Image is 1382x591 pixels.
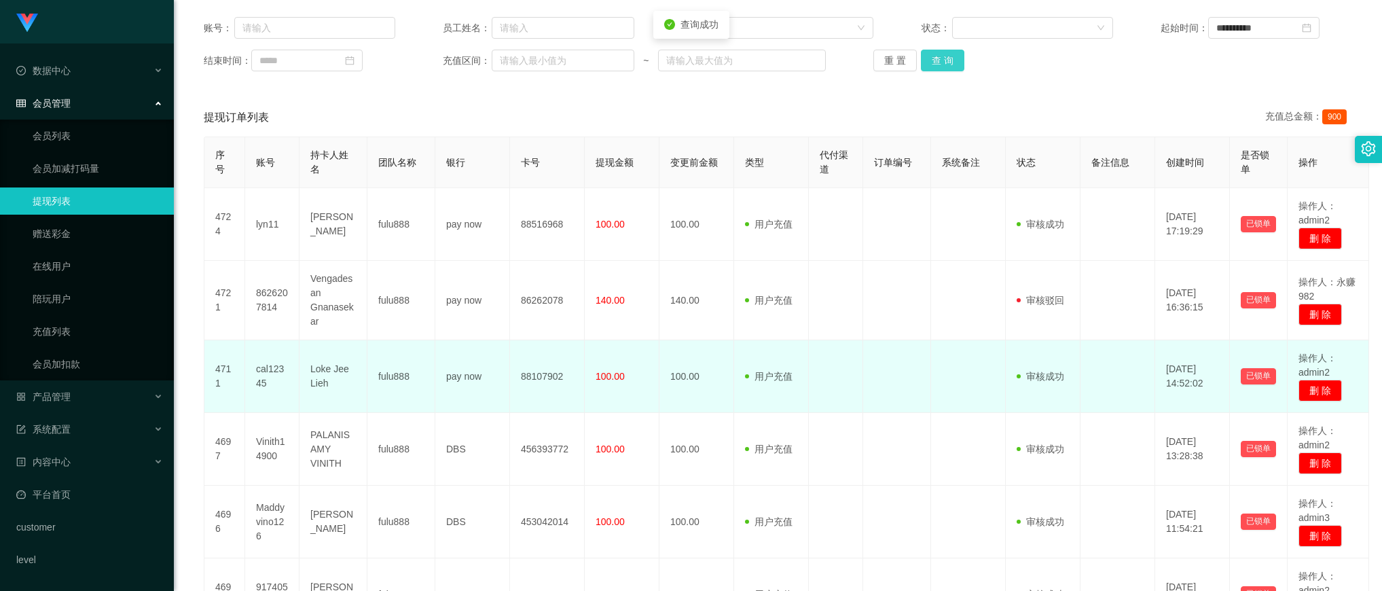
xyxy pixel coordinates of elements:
span: 银行 [446,157,465,168]
td: [PERSON_NAME] [299,486,367,558]
span: 起始时间： [1161,21,1208,35]
button: 已锁单 [1241,292,1276,308]
td: DBS [435,486,510,558]
i: 图标: form [16,425,26,434]
span: 用户充值 [745,219,793,230]
span: 审核成功 [1017,219,1064,230]
td: Loke Jee Lieh [299,340,367,413]
span: 状态 [1017,157,1036,168]
td: 86262078 [510,261,585,340]
span: 产品管理 [16,391,71,402]
span: 审核成功 [1017,516,1064,527]
span: 创建时间 [1166,157,1204,168]
span: 100.00 [596,444,625,454]
td: pay now [435,261,510,340]
span: 操作人：永赚982 [1298,276,1356,302]
span: 会员管理 [16,98,71,109]
span: 查询成功 [680,19,719,30]
td: [DATE] 14:52:02 [1155,340,1230,413]
span: 100.00 [596,516,625,527]
td: 100.00 [659,486,734,558]
td: pay now [435,340,510,413]
span: 订单编号 [874,157,912,168]
a: 会员加减打码量 [33,155,163,182]
span: ~ [634,54,658,68]
span: 提现金额 [596,157,634,168]
i: 图标: down [1097,24,1105,33]
td: [PERSON_NAME] [299,188,367,261]
span: 用户充值 [745,295,793,306]
i: 图标: check-circle-o [16,66,26,75]
td: PALANISAMY VINITH [299,413,367,486]
td: cal12345 [245,340,299,413]
input: 请输入 [492,17,634,39]
span: 用户充值 [745,516,793,527]
a: level [16,546,163,573]
button: 查 询 [921,50,964,71]
span: 结束时间： [204,54,251,68]
td: 456393772 [510,413,585,486]
input: 请输入最大值为 [658,50,826,71]
td: DBS [435,413,510,486]
a: 充值列表 [33,318,163,345]
a: customer [16,514,163,541]
td: fulu888 [367,340,435,413]
td: fulu888 [367,188,435,261]
span: 140.00 [596,295,625,306]
button: 删 除 [1298,304,1342,325]
a: 图标: dashboard平台首页 [16,481,163,508]
a: 赠送彩金 [33,220,163,247]
span: 操作人：admin2 [1298,425,1336,450]
span: 持卡人姓名 [310,149,348,175]
img: logo.9652507e.png [16,14,38,33]
span: 卡号 [521,157,540,168]
td: 100.00 [659,188,734,261]
span: 代付渠道 [820,149,848,175]
td: Maddyvino126 [245,486,299,558]
span: 数据中心 [16,65,71,76]
span: 操作 [1298,157,1317,168]
button: 已锁单 [1241,514,1276,530]
span: 审核成功 [1017,371,1064,382]
td: 100.00 [659,340,734,413]
td: [DATE] 11:54:21 [1155,486,1230,558]
button: 已锁单 [1241,441,1276,457]
td: 100.00 [659,413,734,486]
td: [DATE] 17:19:29 [1155,188,1230,261]
span: 审核成功 [1017,444,1064,454]
i: 图标: calendar [1302,23,1311,33]
button: 删 除 [1298,525,1342,547]
a: 会员列表 [33,122,163,149]
span: 账号 [256,157,275,168]
td: [DATE] 13:28:38 [1155,413,1230,486]
span: 系统配置 [16,424,71,435]
span: 员工姓名： [443,21,492,35]
span: 100.00 [596,371,625,382]
span: 提现订单列表 [204,109,269,126]
button: 删 除 [1298,380,1342,401]
span: 充值区间： [443,54,492,68]
span: 操作人：admin2 [1298,200,1336,226]
td: [DATE] 16:36:15 [1155,261,1230,340]
td: Vengadesan Gnanasekar [299,261,367,340]
span: 序号 [215,149,225,175]
i: 图标: setting [1361,141,1376,156]
td: 140.00 [659,261,734,340]
input: 请输入最小值为 [492,50,634,71]
td: 4721 [204,261,245,340]
td: 8626207814 [245,261,299,340]
a: 提现列表 [33,187,163,215]
span: 类型 [745,157,764,168]
span: 团队名称 [378,157,416,168]
span: 操作人：admin3 [1298,498,1336,523]
span: 内容中心 [16,456,71,467]
i: 图标: table [16,98,26,108]
td: Vinith14900 [245,413,299,486]
td: 4724 [204,188,245,261]
td: 4711 [204,340,245,413]
i: 图标: profile [16,457,26,467]
button: 删 除 [1298,452,1342,474]
button: 已锁单 [1241,368,1276,384]
span: 100.00 [596,219,625,230]
td: pay now [435,188,510,261]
